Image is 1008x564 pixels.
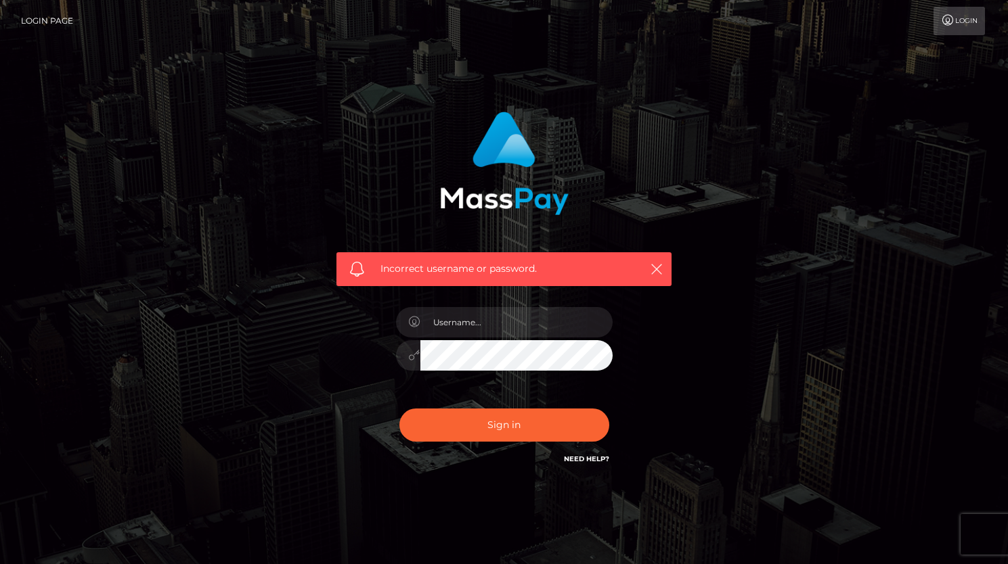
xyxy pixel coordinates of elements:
[564,454,609,463] a: Need Help?
[21,7,73,35] a: Login Page
[934,7,985,35] a: Login
[440,112,569,215] img: MassPay Login
[380,262,628,276] span: Incorrect username or password.
[399,408,609,442] button: Sign in
[420,307,613,337] input: Username...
